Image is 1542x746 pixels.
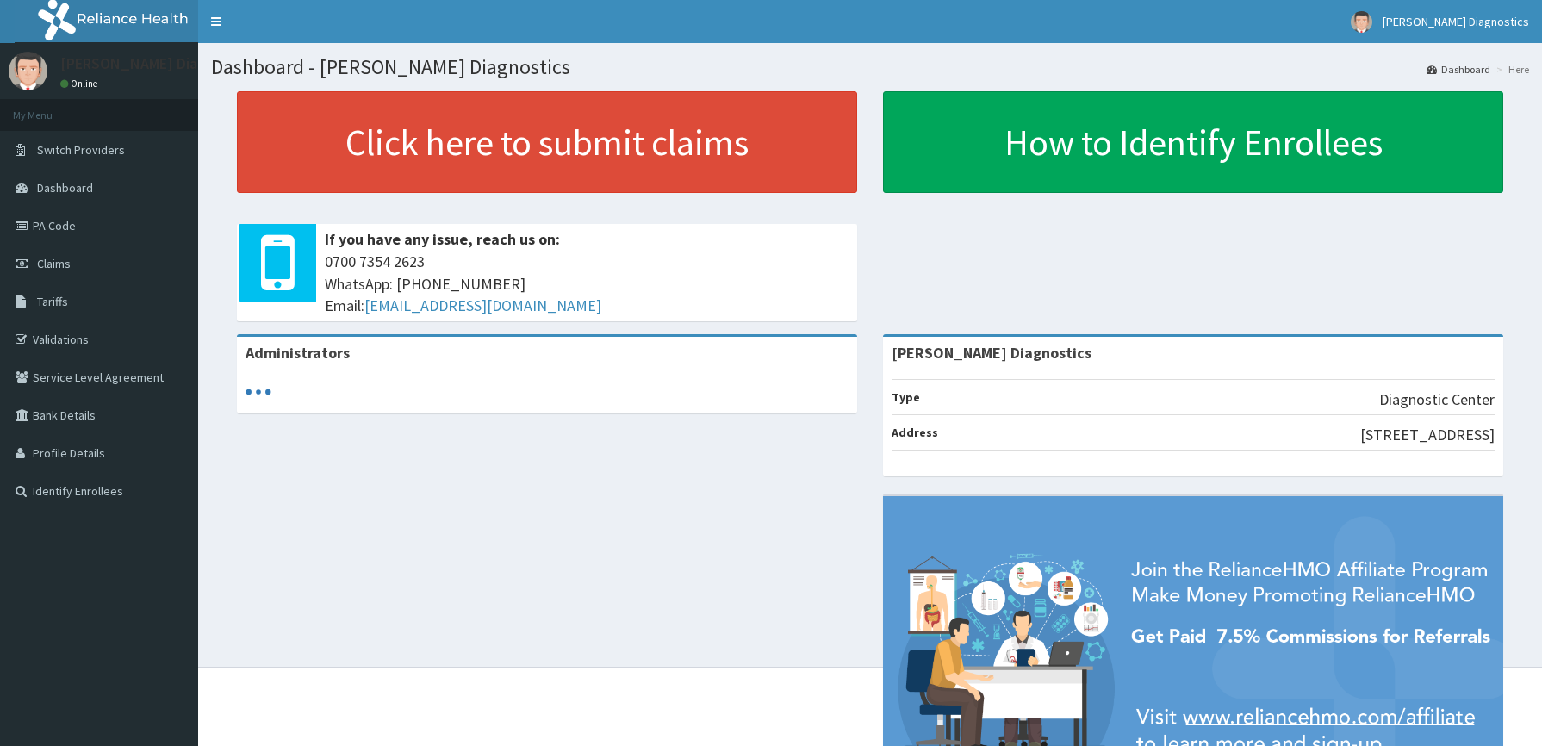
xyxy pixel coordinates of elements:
[892,389,920,405] b: Type
[9,52,47,90] img: User Image
[1379,389,1495,411] p: Diagnostic Center
[1383,14,1529,29] span: [PERSON_NAME] Diagnostics
[1360,424,1495,446] p: [STREET_ADDRESS]
[1492,62,1529,77] li: Here
[37,180,93,196] span: Dashboard
[1351,11,1372,33] img: User Image
[37,294,68,309] span: Tariffs
[37,142,125,158] span: Switch Providers
[237,91,857,193] a: Click here to submit claims
[883,91,1503,193] a: How to Identify Enrollees
[364,295,601,315] a: [EMAIL_ADDRESS][DOMAIN_NAME]
[325,229,560,249] b: If you have any issue, reach us on:
[892,343,1091,363] strong: [PERSON_NAME] Diagnostics
[60,56,255,71] p: [PERSON_NAME] Diagnostics
[325,251,849,317] span: 0700 7354 2623 WhatsApp: [PHONE_NUMBER] Email:
[892,425,938,440] b: Address
[246,379,271,405] svg: audio-loading
[246,343,350,363] b: Administrators
[37,256,71,271] span: Claims
[1427,62,1490,77] a: Dashboard
[211,56,1529,78] h1: Dashboard - [PERSON_NAME] Diagnostics
[60,78,102,90] a: Online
